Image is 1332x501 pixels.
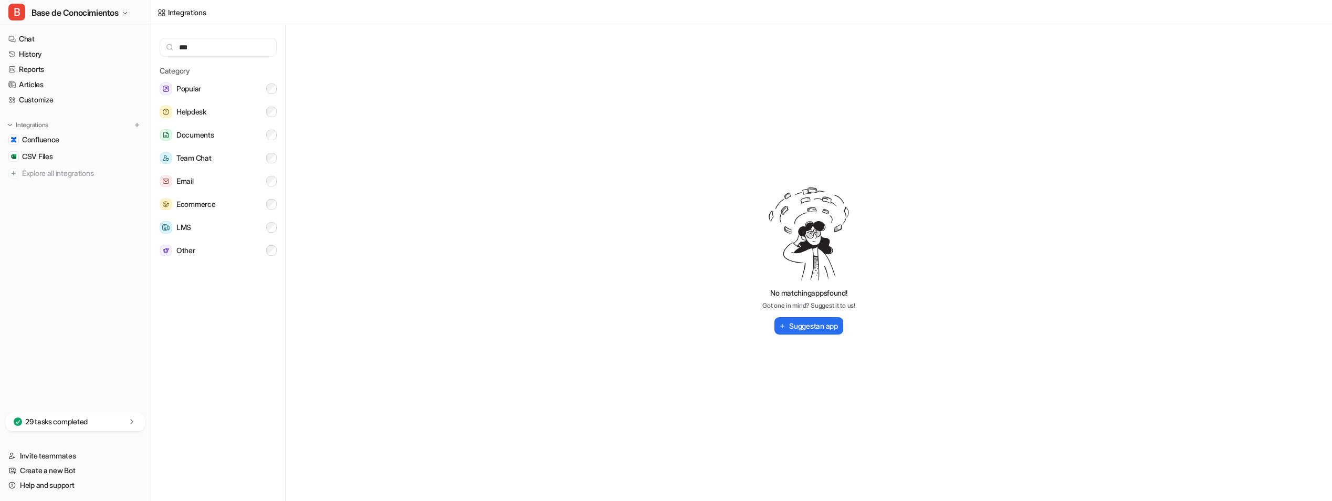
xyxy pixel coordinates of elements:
a: Create a new Bot [4,463,146,478]
button: OtherOther [160,240,277,261]
a: ConfluenceConfluence [4,132,146,147]
button: EmailEmail [160,171,277,192]
button: HelpdeskHelpdesk [160,101,277,122]
span: Team Chat [176,152,211,164]
span: Explore all integrations [22,165,142,182]
button: PopularPopular [160,78,277,99]
span: Ecommerce [176,198,215,211]
img: explore all integrations [8,168,19,179]
img: menu_add.svg [133,121,141,129]
a: Reports [4,62,146,77]
span: Base de Conocimientos [32,5,119,20]
img: Confluence [11,137,17,143]
span: Other [176,244,195,257]
h5: Category [160,65,277,76]
a: Help and support [4,478,146,493]
span: CSV Files [22,151,53,162]
span: B [8,4,25,20]
a: CSV FilesCSV Files [4,149,146,164]
a: Chat [4,32,146,46]
span: LMS [176,221,191,234]
button: LMSLMS [160,217,277,238]
a: Integrations [158,7,206,18]
p: Got one in mind? Suggest it to us! [762,300,855,311]
p: No matching apps found! [770,288,847,298]
button: Integrations [4,120,51,130]
p: 29 tasks completed [25,416,88,427]
button: Team ChatTeam Chat [160,148,277,169]
a: Customize [4,92,146,107]
img: Popular [160,82,172,95]
button: Suggestan app [774,317,843,335]
span: Documents [176,129,214,141]
img: CSV Files [11,153,17,160]
span: Popular [176,82,201,95]
img: Ecommerce [160,199,172,211]
img: Helpdesk [160,106,172,118]
img: Team Chat [160,152,172,164]
img: Email [160,175,172,187]
span: Confluence [22,134,59,145]
img: Other [160,245,172,257]
button: EcommerceEcommerce [160,194,277,215]
img: LMS [160,221,172,234]
img: Documents [160,129,172,141]
a: History [4,47,146,61]
p: Integrations [16,121,48,129]
a: Explore all integrations [4,166,146,181]
a: Invite teammates [4,448,146,463]
button: DocumentsDocuments [160,124,277,145]
span: Email [176,175,194,187]
a: Articles [4,77,146,92]
div: Integrations [168,7,206,18]
img: expand menu [6,121,14,129]
span: Helpdesk [176,106,206,118]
